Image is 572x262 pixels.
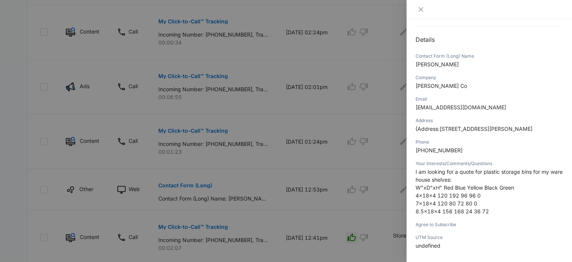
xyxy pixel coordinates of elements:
span: W"xD"xH" Red Blue Yellow Black Green [416,184,514,191]
button: Close [416,6,426,13]
span: {Address:[STREET_ADDRESS][PERSON_NAME] [416,126,533,132]
span: 8.5x18x4 156 168 24 36 72 [416,208,489,215]
div: Company [416,74,563,81]
span: 4x18x4 120 192 96 96 0 [416,192,481,199]
div: Contact Form (Long) Name [416,53,563,60]
span: [PERSON_NAME] [416,61,459,67]
span: I am looking for a quote for plastic storage bins for my warehouse shelves: [416,169,563,183]
span: 7x18x4 120 80 72 80 0 [416,200,477,207]
div: Your Interests/Comments/Questions [416,160,563,167]
span: close [418,6,424,12]
div: UTM Source [416,234,563,241]
h2: Details [416,35,563,44]
span: [PERSON_NAME] Co [416,83,467,89]
div: Email [416,96,563,103]
div: Address [416,117,563,124]
span: [EMAIL_ADDRESS][DOMAIN_NAME] [416,104,506,110]
span: undefined [416,242,440,249]
div: Agree to Subscribe [416,221,563,228]
span: [PHONE_NUMBER] [416,147,463,153]
div: Phone [416,139,563,146]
